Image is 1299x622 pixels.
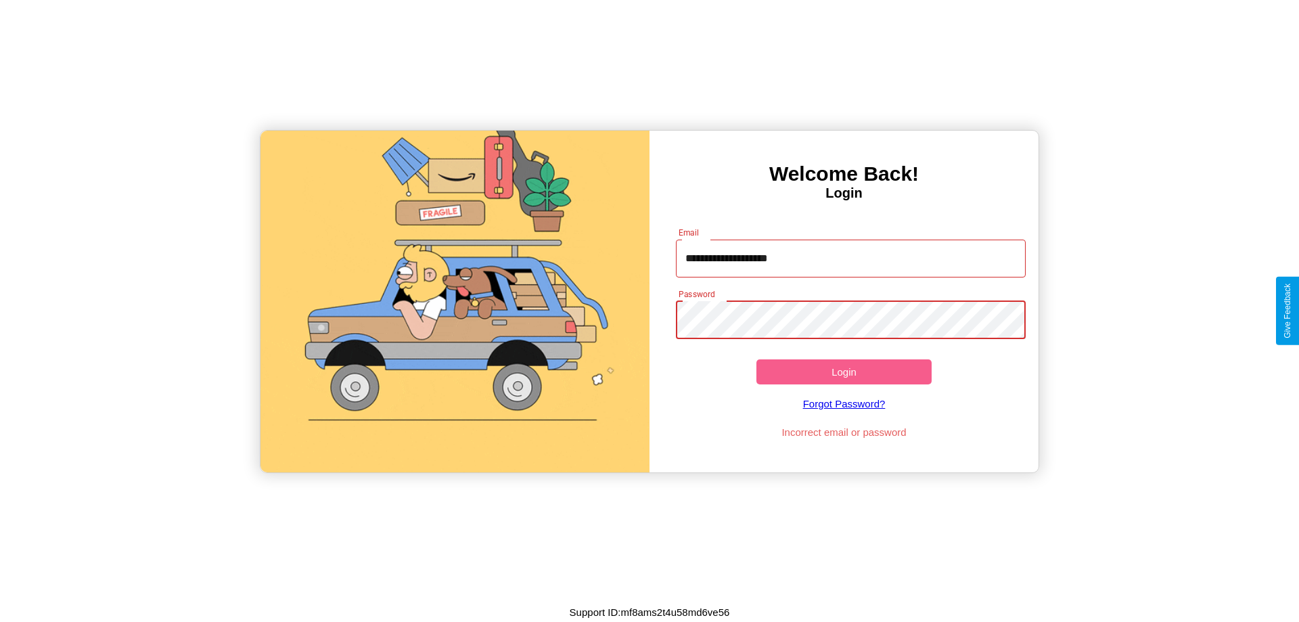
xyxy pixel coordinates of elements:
[260,131,649,472] img: gif
[756,359,932,384] button: Login
[679,227,700,238] label: Email
[570,603,730,621] p: Support ID: mf8ams2t4u58md6ve56
[1283,284,1292,338] div: Give Feedback
[669,384,1020,423] a: Forgot Password?
[669,423,1020,441] p: Incorrect email or password
[649,185,1039,201] h4: Login
[649,162,1039,185] h3: Welcome Back!
[679,288,714,300] label: Password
